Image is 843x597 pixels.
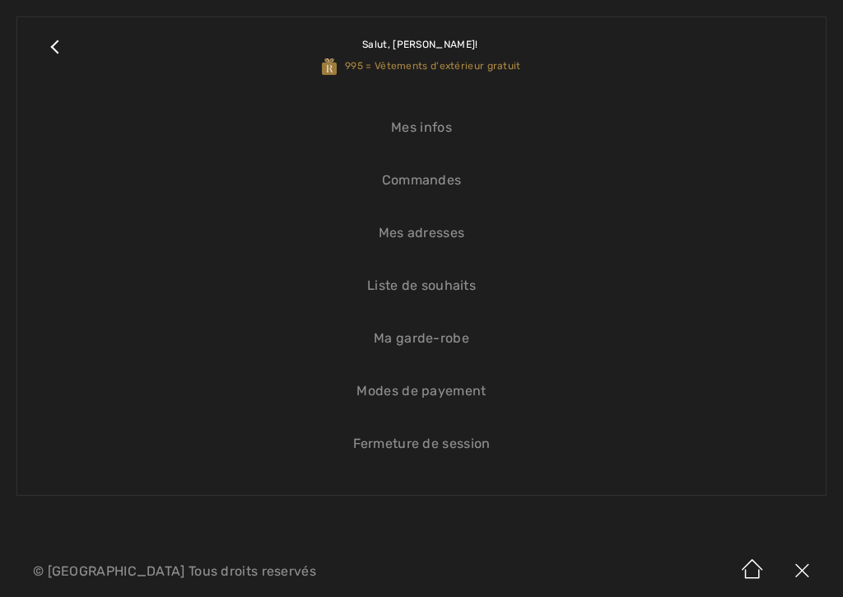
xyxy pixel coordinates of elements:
[362,39,477,50] span: Salut, [PERSON_NAME]!
[34,162,809,198] a: Commandes
[34,320,809,357] a: Ma garde-robe
[34,268,809,304] a: Liste de souhaits
[34,110,809,146] a: Mes infos
[34,426,809,462] a: Fermeture de session
[34,215,809,251] a: Mes adresses
[728,546,777,597] img: Accueil
[322,60,520,72] span: 995 = Vêtements d'extérieur gratuit
[777,546,827,597] img: X
[34,373,809,409] a: Modes de payement
[33,566,496,577] p: © [GEOGRAPHIC_DATA] Tous droits reservés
